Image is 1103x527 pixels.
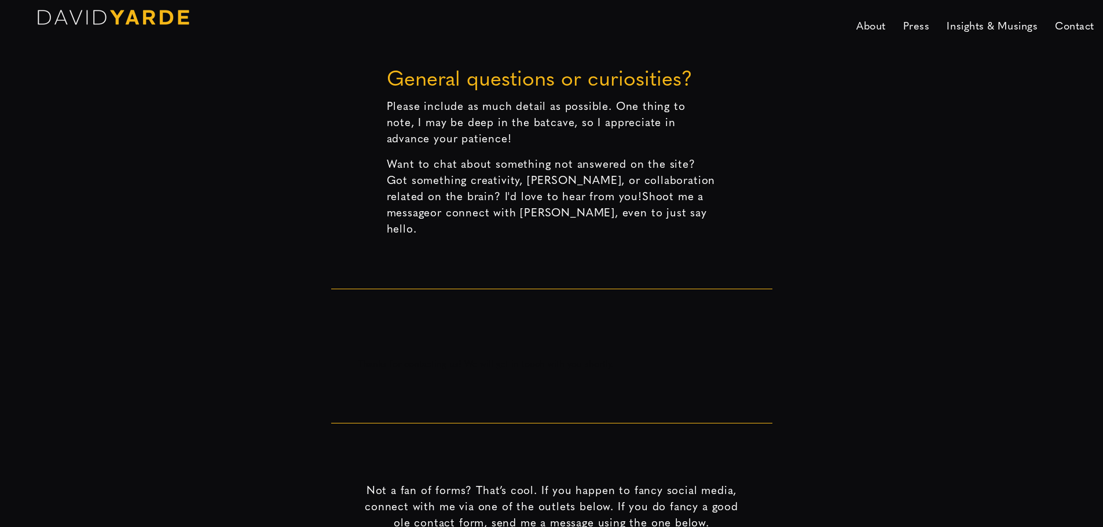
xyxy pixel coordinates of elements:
[38,10,189,25] img: David Yarde Logo
[387,63,717,92] h3: General questions or curiosities?
[848,12,895,39] a: About
[895,12,939,39] a: Press
[1046,12,1103,39] a: Contact
[387,155,717,236] p: Want to chat about something not answered on the site? Got something creativity, [PERSON_NAME], o...
[358,356,746,370] div: Thanks for contacting us! We will get in touch with you shortly.
[387,187,704,220] a: Shoot me a message
[387,97,717,146] p: Please include as much detail as possible. One thing to note, I may be deep in the batcave, so I ...
[938,12,1046,39] a: Insights & Musings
